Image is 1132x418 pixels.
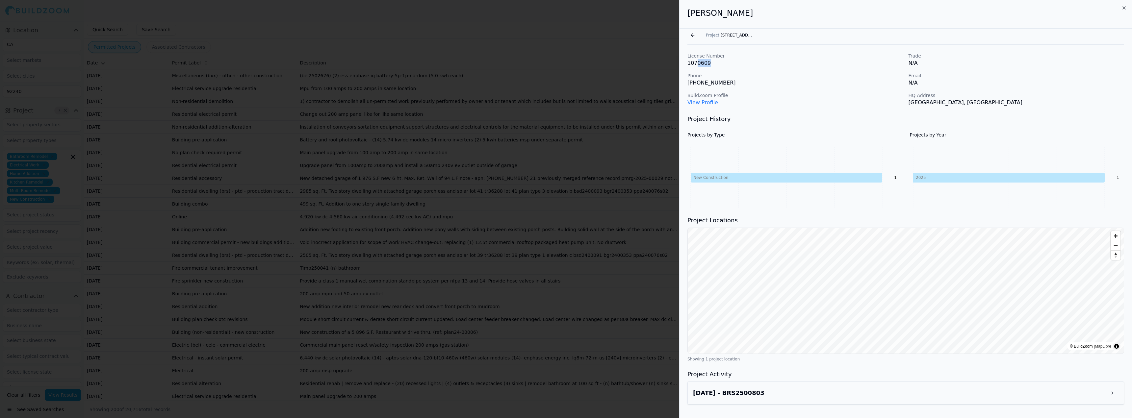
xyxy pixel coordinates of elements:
text: 1 [894,175,897,180]
span: Project [706,33,719,38]
div: Showing 1 project location [687,357,1124,362]
text: 1 [1117,175,1119,180]
h3: [DATE] - BRS2500803 [693,388,764,398]
h2: [PERSON_NAME] [687,8,1124,18]
summary: Toggle attribution [1113,342,1120,350]
p: HQ Address [909,92,1124,99]
p: [PHONE_NUMBER] [687,79,903,87]
p: Email [909,72,1124,79]
a: MapLibre [1095,344,1111,349]
p: N/A [909,59,1124,67]
h3: Project Locations [687,216,1124,225]
a: View Profile [687,99,718,106]
p: N/A [909,79,1124,87]
h4: Projects by Type [687,132,902,138]
h4: Projects by Year [910,132,1124,138]
p: Trade [909,53,1124,59]
tspan: New Construction [693,175,728,180]
div: © BuildZoom | [1070,343,1111,350]
button: Project[STREET_ADDRESS] [702,31,758,40]
h3: Project History [687,114,1124,124]
p: BuildZoom Profile [687,92,903,99]
button: Reset bearing to north [1111,250,1120,260]
canvas: Map [688,228,1124,354]
tspan: 2025 [916,175,926,180]
h3: Project Activity [687,370,1124,379]
button: Zoom in [1111,231,1120,241]
p: 1070609 [687,59,903,67]
p: Phone [687,72,903,79]
button: Zoom out [1111,241,1120,250]
p: [GEOGRAPHIC_DATA], [GEOGRAPHIC_DATA] [909,99,1124,107]
span: [STREET_ADDRESS] [721,33,754,38]
p: License Number [687,53,903,59]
